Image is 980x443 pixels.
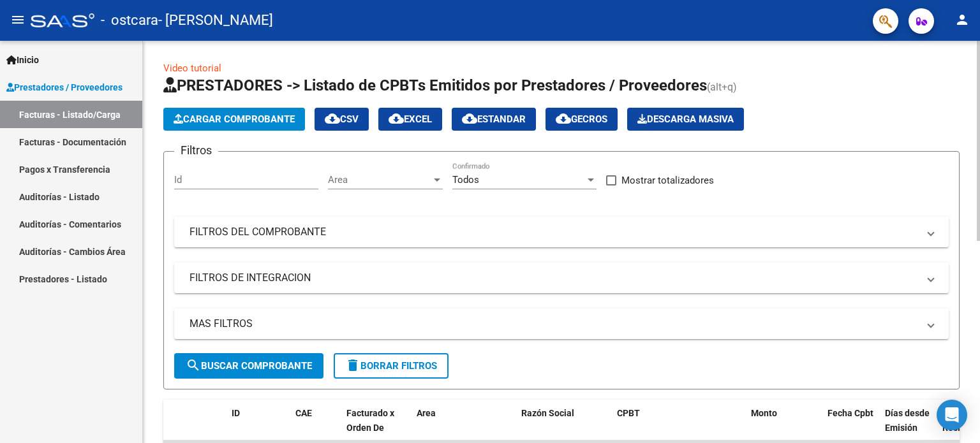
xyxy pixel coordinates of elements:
mat-icon: person [954,12,970,27]
h3: Filtros [174,142,218,159]
button: Buscar Comprobante [174,353,323,379]
span: Monto [751,408,777,418]
span: - ostcara [101,6,158,34]
span: CAE [295,408,312,418]
span: Razón Social [521,408,574,418]
span: Facturado x Orden De [346,408,394,433]
span: Buscar Comprobante [186,360,312,372]
span: Area [328,174,431,185]
mat-icon: delete [345,358,360,373]
button: Gecros [546,108,618,131]
button: CSV [315,108,369,131]
mat-icon: cloud_download [462,111,477,126]
mat-expansion-panel-header: MAS FILTROS [174,309,949,339]
mat-panel-title: MAS FILTROS [189,317,918,331]
mat-icon: cloud_download [556,111,571,126]
span: Area [417,408,436,418]
span: CPBT [617,408,640,418]
mat-icon: search [186,358,201,373]
span: Días desde Emisión [885,408,930,433]
span: (alt+q) [707,81,737,93]
span: Borrar Filtros [345,360,437,372]
button: Cargar Comprobante [163,108,305,131]
mat-icon: cloud_download [325,111,340,126]
button: Descarga Masiva [627,108,744,131]
span: EXCEL [389,113,432,125]
span: Descarga Masiva [637,113,734,125]
span: Inicio [6,53,39,67]
div: Open Intercom Messenger [937,400,967,430]
mat-panel-title: FILTROS DE INTEGRACION [189,271,918,285]
a: Video tutorial [163,62,221,74]
mat-expansion-panel-header: FILTROS DEL COMPROBANTE [174,217,949,247]
span: Cargar Comprobante [174,113,295,125]
button: Borrar Filtros [334,353,449,379]
mat-icon: cloud_download [389,111,404,126]
span: PRESTADORES -> Listado de CPBTs Emitidos por Prestadores / Proveedores [163,76,707,94]
mat-icon: menu [10,12,26,27]
button: Estandar [452,108,536,131]
span: ID [232,408,240,418]
mat-expansion-panel-header: FILTROS DE INTEGRACION [174,263,949,293]
span: CSV [325,113,359,125]
span: Estandar [462,113,526,125]
span: Gecros [556,113,607,125]
span: Fecha Cpbt [828,408,873,418]
span: Prestadores / Proveedores [6,80,122,94]
mat-panel-title: FILTROS DEL COMPROBANTE [189,225,918,239]
span: Mostrar totalizadores [621,173,714,188]
span: Todos [452,174,479,185]
span: Fecha Recibido [942,408,978,433]
span: - [PERSON_NAME] [158,6,273,34]
app-download-masive: Descarga masiva de comprobantes (adjuntos) [627,108,744,131]
button: EXCEL [378,108,442,131]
